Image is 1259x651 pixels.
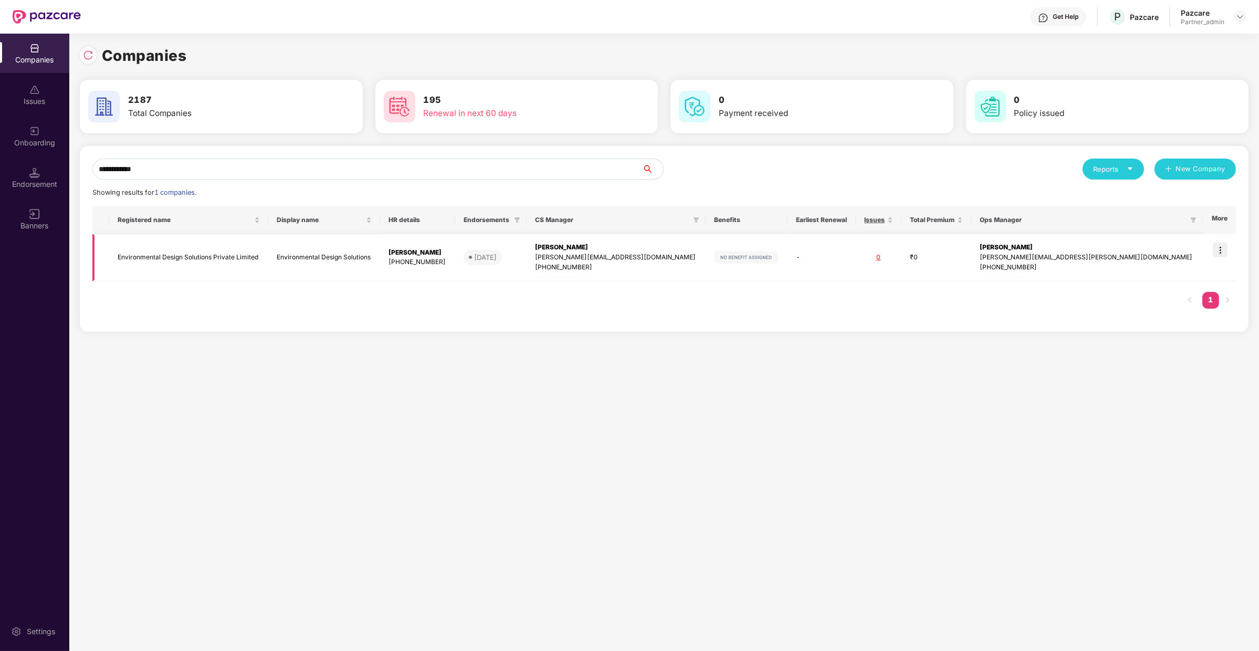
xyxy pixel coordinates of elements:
[109,234,268,281] td: Environmental Design Solutions Private Limited
[980,253,1194,262] div: [PERSON_NAME][EMAIL_ADDRESS][PERSON_NAME][DOMAIN_NAME]
[268,234,380,281] td: Environmental Design Solutions
[535,243,697,253] div: [PERSON_NAME]
[788,234,856,281] td: -
[128,107,302,120] div: Total Companies
[691,214,701,226] span: filter
[1114,10,1121,23] span: P
[389,248,446,258] div: [PERSON_NAME]
[980,216,1186,224] span: Ops Manager
[83,50,93,60] img: svg+xml;base64,PHN2ZyBpZD0iUmVsb2FkLTMyeDMyIiB4bWxucz0iaHR0cDovL3d3dy53My5vcmcvMjAwMC9zdmciIHdpZH...
[1224,297,1231,303] span: right
[642,165,663,173] span: search
[514,217,520,223] span: filter
[154,188,196,196] span: 1 companies.
[1093,164,1134,174] div: Reports
[1181,292,1198,309] li: Previous Page
[901,206,971,234] th: Total Premium
[24,626,58,637] div: Settings
[1127,165,1134,172] span: caret-down
[974,91,1006,122] img: svg+xml;base64,PHN2ZyB4bWxucz0iaHR0cDovL3d3dy53My5vcmcvMjAwMC9zdmciIHdpZHRoPSI2MCIgaGVpZ2h0PSI2MC...
[910,253,963,262] div: ₹0
[1014,107,1189,120] div: Policy issued
[719,107,893,120] div: Payment received
[864,216,885,224] span: Issues
[29,43,40,54] img: svg+xml;base64,PHN2ZyBpZD0iQ29tcGFuaWVzIiB4bWxucz0iaHR0cDovL3d3dy53My5vcmcvMjAwMC9zdmciIHdpZHRoPS...
[29,167,40,178] img: svg+xml;base64,PHN2ZyB3aWR0aD0iMTQuNSIgaGVpZ2h0PSIxNC41IiB2aWV3Qm94PSIwIDAgMTYgMTYiIGZpbGw9Im5vbm...
[679,91,710,122] img: svg+xml;base64,PHN2ZyB4bWxucz0iaHR0cDovL3d3dy53My5vcmcvMjAwMC9zdmciIHdpZHRoPSI2MCIgaGVpZ2h0PSI2MC...
[1203,206,1236,234] th: More
[109,206,268,234] th: Registered name
[535,253,697,262] div: [PERSON_NAME][EMAIL_ADDRESS][DOMAIN_NAME]
[474,252,497,262] div: [DATE]
[864,253,893,262] div: 0
[464,216,510,224] span: Endorsements
[1213,243,1227,257] img: icon
[13,10,81,24] img: New Pazcare Logo
[389,257,446,267] div: [PHONE_NUMBER]
[719,93,893,107] h3: 0
[1181,18,1224,26] div: Partner_admin
[1188,214,1199,226] span: filter
[1155,159,1236,180] button: plusNew Company
[1190,217,1197,223] span: filter
[642,159,664,180] button: search
[535,216,689,224] span: CS Manager
[424,93,598,107] h3: 195
[128,93,302,107] h3: 2187
[856,206,901,234] th: Issues
[1038,13,1048,23] img: svg+xml;base64,PHN2ZyBpZD0iSGVscC0zMngzMiIgeG1sbnM9Imh0dHA6Ly93d3cudzMub3JnLzIwMDAvc3ZnIiB3aWR0aD...
[268,206,380,234] th: Display name
[1014,93,1189,107] h3: 0
[88,91,120,122] img: svg+xml;base64,PHN2ZyB4bWxucz0iaHR0cDovL3d3dy53My5vcmcvMjAwMC9zdmciIHdpZHRoPSI2MCIgaGVpZ2h0PSI2MC...
[1181,8,1224,18] div: Pazcare
[1165,165,1172,174] span: plus
[29,85,40,95] img: svg+xml;base64,PHN2ZyBpZD0iSXNzdWVzX2Rpc2FibGVkIiB4bWxucz0iaHR0cDovL3d3dy53My5vcmcvMjAwMC9zdmciIH...
[277,216,364,224] span: Display name
[29,126,40,136] img: svg+xml;base64,PHN2ZyB3aWR0aD0iMjAiIGhlaWdodD0iMjAiIHZpZXdCb3g9IjAgMCAyMCAyMCIgZmlsbD0ibm9uZSIgeG...
[980,243,1194,253] div: [PERSON_NAME]
[1219,292,1236,309] li: Next Page
[1053,13,1078,21] div: Get Help
[714,251,778,264] img: svg+xml;base64,PHN2ZyB4bWxucz0iaHR0cDovL3d3dy53My5vcmcvMjAwMC9zdmciIHdpZHRoPSIxMjIiIGhlaWdodD0iMj...
[102,44,187,67] h1: Companies
[1202,292,1219,308] a: 1
[693,217,699,223] span: filter
[1130,12,1159,22] div: Pazcare
[424,107,598,120] div: Renewal in next 60 days
[380,206,455,234] th: HR details
[1219,292,1236,309] button: right
[1202,292,1219,309] li: 1
[11,626,22,637] img: svg+xml;base64,PHN2ZyBpZD0iU2V0dGluZy0yMHgyMCIgeG1sbnM9Imh0dHA6Ly93d3cudzMub3JnLzIwMDAvc3ZnIiB3aW...
[1181,292,1198,309] button: left
[910,216,955,224] span: Total Premium
[118,216,252,224] span: Registered name
[1176,164,1226,174] span: New Company
[535,262,697,272] div: [PHONE_NUMBER]
[1187,297,1193,303] span: left
[92,188,196,196] span: Showing results for
[384,91,415,122] img: svg+xml;base64,PHN2ZyB4bWxucz0iaHR0cDovL3d3dy53My5vcmcvMjAwMC9zdmciIHdpZHRoPSI2MCIgaGVpZ2h0PSI2MC...
[512,214,522,226] span: filter
[29,209,40,219] img: svg+xml;base64,PHN2ZyB3aWR0aD0iMTYiIGhlaWdodD0iMTYiIHZpZXdCb3g9IjAgMCAxNiAxNiIgZmlsbD0ibm9uZSIgeG...
[706,206,787,234] th: Benefits
[1236,13,1244,21] img: svg+xml;base64,PHN2ZyBpZD0iRHJvcGRvd24tMzJ4MzIiIHhtbG5zPSJodHRwOi8vd3d3LnczLm9yZy8yMDAwL3N2ZyIgd2...
[788,206,856,234] th: Earliest Renewal
[980,262,1194,272] div: [PHONE_NUMBER]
